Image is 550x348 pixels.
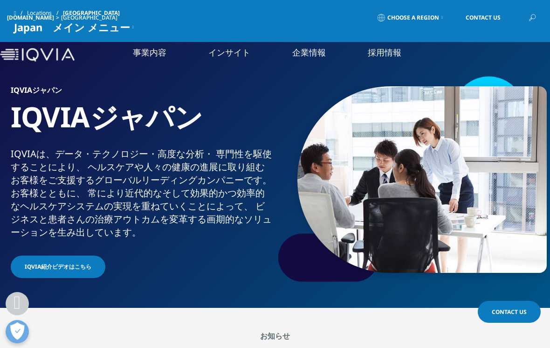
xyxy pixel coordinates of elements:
[7,14,54,21] a: [DOMAIN_NAME]
[61,14,121,21] div: [GEOGRAPHIC_DATA]
[11,86,272,99] h6: IQVIAジャパン
[466,15,501,21] span: Contact Us
[492,308,527,316] span: Contact Us
[78,33,550,77] nav: Primary
[25,263,91,271] span: IQVIA紹介ビデオはこちら
[6,320,29,343] button: 優先設定センターを開く
[387,14,439,21] span: Choose a Region
[478,301,541,323] a: Contact Us
[11,147,272,239] div: IQVIAは、​データ・​テクノロジー・​高度な​分析・​ 専門性を​駆使する​ことに​より、​ ヘルスケアや​人々の​健康の​進展に​取り組む​お客様を​ご支援​する​グローバル​リーディング...
[11,99,272,147] h1: IQVIAジャパン
[133,47,166,58] a: 事業内容
[11,256,105,278] a: IQVIA紹介ビデオはこちら
[14,331,536,341] h2: お知らせ
[292,47,326,58] a: 企業情報
[297,86,547,273] img: 873_asian-businesspeople-meeting-in-office.jpg
[452,7,515,28] a: Contact Us
[368,47,401,58] a: 採用情報
[208,47,250,58] a: インサイト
